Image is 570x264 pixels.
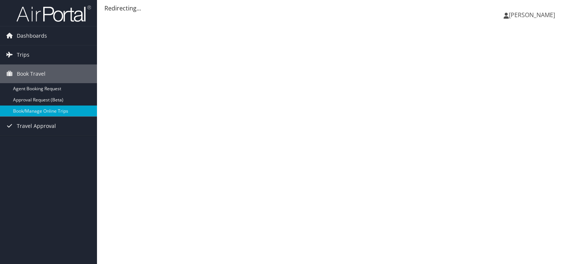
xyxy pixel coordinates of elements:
span: Book Travel [17,65,46,83]
div: Redirecting... [104,4,563,13]
span: Trips [17,45,29,64]
span: Dashboards [17,26,47,45]
a: [PERSON_NAME] [504,4,563,26]
img: airportal-logo.png [16,5,91,22]
span: Travel Approval [17,117,56,135]
span: [PERSON_NAME] [509,11,555,19]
